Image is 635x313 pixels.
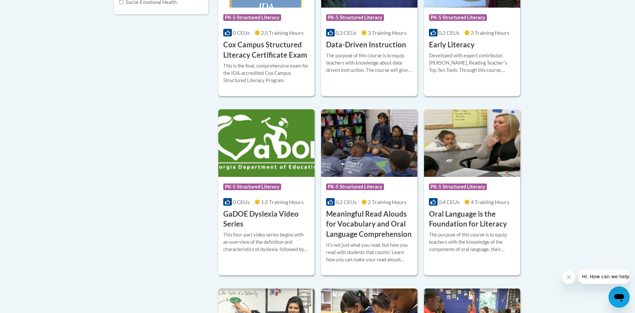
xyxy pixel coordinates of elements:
[578,269,630,284] iframe: Message from company
[471,29,509,36] span: 2 Training Hours
[223,40,310,60] h3: Cox Campus Structured Literacy Certificate Exam
[218,109,315,275] a: Course LogoPK-5 Structured Literacy0 CEUs1.5 Training Hours GaDOE Dyslexia Video SeriesThis four-...
[336,29,357,36] span: 0.3 CEUs
[261,29,304,36] span: 2.5 Training Hours
[4,5,54,10] span: Hi. How can we help?
[326,52,412,74] div: The purpose of this course is to equip teachers with knowledge about data-driven instruction. The...
[326,14,384,21] span: PK-5 Structured Literacy
[439,29,459,36] span: 0.2 CEUs
[429,52,515,74] div: Developed with expert contributor, [PERSON_NAME], Reading Teacherʹs Top Ten Tools. Through this c...
[424,109,520,275] a: Course LogoPK-5 Structured Literacy0.4 CEUs4 Training Hours Oral Language is the Foundation for L...
[429,209,515,230] h3: Oral Language is the Foundation for Literacy
[223,14,281,21] span: PK-5 Structured Literacy
[223,62,310,84] div: This is the final, comprehensive exam for the IDA-accredited Cox Campus Structured Literacy Program.
[429,231,515,253] div: The purpose of this course is to equip teachers with the knowledge of the components of oral lang...
[326,183,384,190] span: PK-5 Structured Literacy
[218,109,315,177] img: Course Logo
[223,183,281,190] span: PK-5 Structured Literacy
[223,231,310,253] div: This four-part video series begins with an overview of the definition and characteristics of dysl...
[368,199,406,205] span: 2 Training Hours
[424,109,520,177] img: Course Logo
[223,209,310,230] h3: GaDOE Dyslexia Video Series
[326,241,412,263] div: Itʹs not just what you read, but how you read with students that counts! Learn how you can make y...
[321,109,417,177] img: Course Logo
[429,40,475,50] h3: Early Literacy
[326,209,412,239] h3: Meaningful Read Alouds for Vocabulary and Oral Language Comprehension
[562,271,575,284] iframe: Close message
[429,14,487,21] span: PK-5 Structured Literacy
[326,40,406,50] h3: Data-Driven Instruction
[233,199,250,205] span: 0 CEUs
[368,29,406,36] span: 3 Training Hours
[336,199,357,205] span: 0.2 CEUs
[261,199,304,205] span: 1.5 Training Hours
[439,199,459,205] span: 0.4 CEUs
[321,109,417,275] a: Course LogoPK-5 Structured Literacy0.2 CEUs2 Training Hours Meaningful Read Alouds for Vocabulary...
[233,29,250,36] span: 0 CEUs
[429,183,487,190] span: PK-5 Structured Literacy
[609,287,630,308] iframe: Button to launch messaging window
[471,199,509,205] span: 4 Training Hours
